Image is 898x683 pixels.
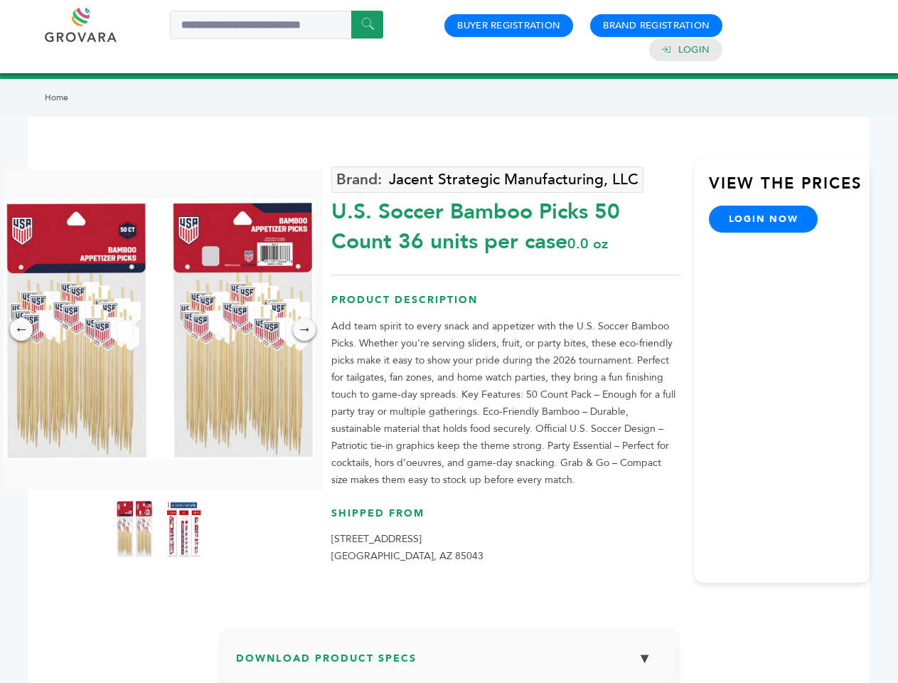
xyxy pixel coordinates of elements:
[45,92,68,103] a: Home
[293,318,316,341] div: →
[331,166,643,193] a: Jacent Strategic Manufacturing, LLC
[166,500,202,557] img: U.S. Soccer Bamboo Picks – 50 Count 36 units per case 0.0 oz
[709,206,818,233] a: login now
[567,234,608,253] span: 0.0 oz
[117,500,152,557] img: U.S. Soccer Bamboo Picks – 50 Count 36 units per case 0.0 oz
[331,318,680,489] p: Add team spirit to every snack and appetizer with the U.S. Soccer Bamboo Picks. Whether you’re se...
[170,11,383,39] input: Search a product or brand...
[457,19,560,32] a: Buyer Registration
[331,531,680,565] p: [STREET_ADDRESS] [GEOGRAPHIC_DATA], AZ 85043
[331,293,680,318] h3: Product Description
[678,43,710,56] a: Login
[10,318,33,341] div: ←
[4,198,315,460] img: U.S. Soccer Bamboo Picks – 50 Count 36 units per case 0.0 oz
[709,173,870,206] h3: View the Prices
[331,507,680,531] h3: Shipped From
[603,19,710,32] a: Brand Registration
[331,190,680,257] div: U.S. Soccer Bamboo Picks 50 Count 36 units per case
[627,643,663,674] button: ▼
